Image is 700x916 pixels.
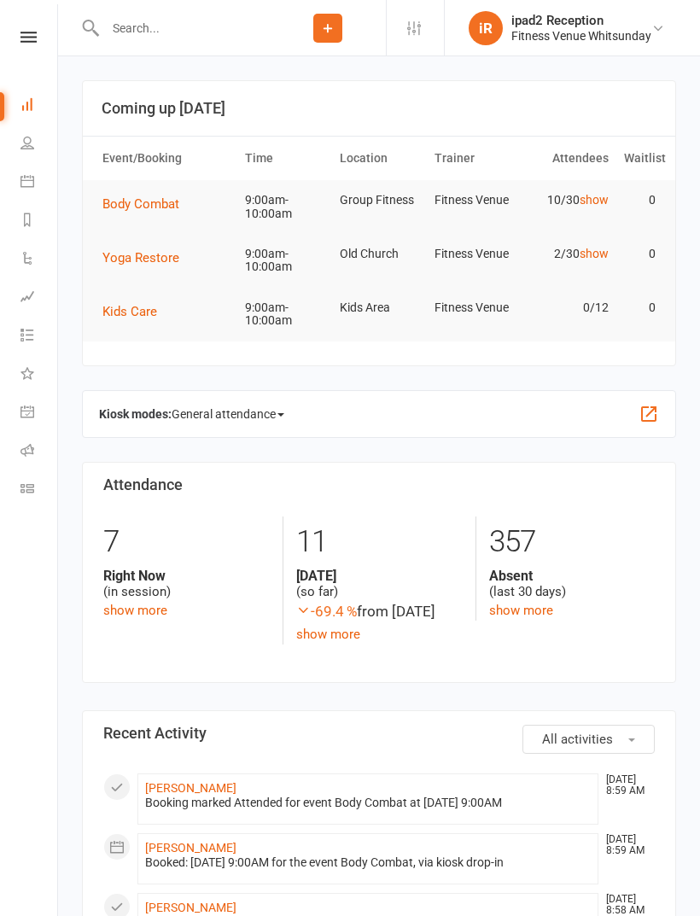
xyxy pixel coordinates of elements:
[522,288,616,328] td: 0/12
[103,476,655,493] h3: Attendance
[522,180,616,220] td: 10/30
[99,407,172,421] strong: Kiosk modes:
[237,234,332,288] td: 9:00am-10:00am
[20,202,59,241] a: Reports
[489,603,553,618] a: show more
[542,732,613,747] span: All activities
[237,288,332,341] td: 9:00am-10:00am
[103,725,655,742] h3: Recent Activity
[616,288,664,328] td: 0
[616,137,664,180] th: Waitlist
[103,516,270,568] div: 7
[95,137,237,180] th: Event/Booking
[332,234,427,274] td: Old Church
[103,603,167,618] a: show more
[102,248,191,268] button: Yoga Restore
[489,568,655,584] strong: Absent
[427,180,522,220] td: Fitness Venue
[522,137,616,180] th: Attendees
[145,796,591,810] div: Booking marked Attended for event Body Combat at [DATE] 9:00AM
[598,774,654,796] time: [DATE] 8:59 AM
[20,279,59,318] a: Assessments
[103,568,270,584] strong: Right Now
[511,13,651,28] div: ipad2 Reception
[489,516,655,568] div: 357
[296,603,357,620] span: -69.4 %
[489,568,655,600] div: (last 30 days)
[102,196,179,212] span: Body Combat
[616,234,664,274] td: 0
[522,725,655,754] button: All activities
[20,164,59,202] a: Calendar
[616,180,664,220] td: 0
[145,841,236,855] a: [PERSON_NAME]
[580,247,609,260] a: show
[103,568,270,600] div: (in session)
[427,288,522,328] td: Fitness Venue
[237,137,332,180] th: Time
[20,471,59,510] a: Class kiosk mode
[145,855,591,870] div: Booked: [DATE] 9:00AM for the event Body Combat, via kiosk drop-in
[332,288,427,328] td: Kids Area
[427,137,522,180] th: Trainer
[332,180,427,220] td: Group Fitness
[145,901,236,914] a: [PERSON_NAME]
[469,11,503,45] div: iR
[102,194,191,214] button: Body Combat
[237,180,332,234] td: 9:00am-10:00am
[296,627,360,642] a: show more
[296,568,462,584] strong: [DATE]
[332,137,427,180] th: Location
[102,100,656,117] h3: Coming up [DATE]
[427,234,522,274] td: Fitness Venue
[598,834,654,856] time: [DATE] 8:59 AM
[100,16,270,40] input: Search...
[20,356,59,394] a: What's New
[20,394,59,433] a: General attendance kiosk mode
[511,28,651,44] div: Fitness Venue Whitsunday
[102,301,169,322] button: Kids Care
[172,400,284,428] span: General attendance
[580,193,609,207] a: show
[598,894,654,916] time: [DATE] 8:58 AM
[20,125,59,164] a: People
[296,568,462,600] div: (so far)
[296,600,462,623] div: from [DATE]
[20,433,59,471] a: Roll call kiosk mode
[296,516,462,568] div: 11
[20,87,59,125] a: Dashboard
[145,781,236,795] a: [PERSON_NAME]
[102,304,157,319] span: Kids Care
[522,234,616,274] td: 2/30
[102,250,179,265] span: Yoga Restore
